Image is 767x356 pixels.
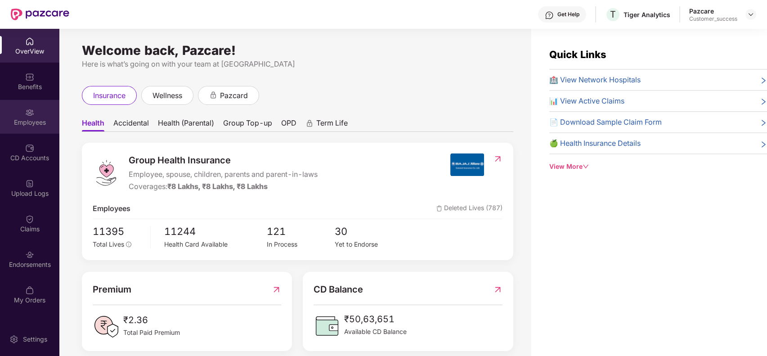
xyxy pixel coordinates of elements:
[549,95,624,107] span: 📊 View Active Claims
[25,286,34,295] img: svg+xml;base64,PHN2ZyBpZD0iTXlfT3JkZXJzIiBkYXRhLW5hbWU9Ik15IE9yZGVycyIgeG1sbnM9Imh0dHA6Ly93d3cudz...
[25,215,34,224] img: svg+xml;base64,PHN2ZyBpZD0iQ2xhaW0iIHhtbG5zPSJodHRwOi8vd3d3LnczLm9yZy8yMDAwL3N2ZyIgd2lkdGg9IjIwIi...
[344,312,407,326] span: ₹50,63,651
[20,335,50,344] div: Settings
[82,59,513,70] div: Here is what’s going on with your team at [GEOGRAPHIC_DATA]
[450,153,484,176] img: insurerIcon
[11,9,69,20] img: New Pazcare Logo
[623,10,670,19] div: Tiger Analytics
[305,119,314,127] div: animation
[25,72,34,81] img: svg+xml;base64,PHN2ZyBpZD0iQmVuZWZpdHMiIHhtbG5zPSJodHRwOi8vd3d3LnczLm9yZy8yMDAwL3N2ZyIgd2lkdGg9Ij...
[123,313,180,327] span: ₹2.36
[436,206,442,212] img: deleteIcon
[314,312,341,339] img: CDBalanceIcon
[93,224,144,239] span: 11395
[689,7,737,15] div: Pazcare
[266,239,335,249] div: In Process
[223,118,272,131] span: Group Top-up
[93,283,131,297] span: Premium
[493,154,502,163] img: RedirectIcon
[220,90,248,101] span: pazcard
[158,118,214,131] span: Health (Parental)
[123,328,180,338] span: Total Paid Premium
[760,140,767,149] span: right
[82,118,104,131] span: Health
[557,11,579,18] div: Get Help
[126,242,131,247] span: info-circle
[167,182,268,191] span: ₹8 Lakhs, ₹8 Lakhs, ₹8 Lakhs
[549,74,641,86] span: 🏥 View Network Hospitals
[335,239,403,249] div: Yet to Endorse
[760,97,767,107] span: right
[549,117,662,128] span: 📄 Download Sample Claim Form
[747,11,754,18] img: svg+xml;base64,PHN2ZyBpZD0iRHJvcGRvd24tMzJ4MzIiIHhtbG5zPSJodHRwOi8vd3d3LnczLm9yZy8yMDAwL3N2ZyIgd2...
[549,49,606,60] span: Quick Links
[316,118,348,131] span: Term Life
[153,90,182,101] span: wellness
[760,76,767,86] span: right
[545,11,554,20] img: svg+xml;base64,PHN2ZyBpZD0iSGVscC0zMngzMiIgeG1sbnM9Imh0dHA6Ly93d3cudzMub3JnLzIwMDAvc3ZnIiB3aWR0aD...
[583,163,589,170] span: down
[164,239,267,249] div: Health Card Available
[129,169,318,180] span: Employee, spouse, children, parents and parent-in-laws
[25,179,34,188] img: svg+xml;base64,PHN2ZyBpZD0iVXBsb2FkX0xvZ3MiIGRhdGEtbmFtZT0iVXBsb2FkIExvZ3MiIHhtbG5zPSJodHRwOi8vd3...
[436,203,502,214] span: Deleted Lives (787)
[93,203,130,214] span: Employees
[209,91,217,99] div: animation
[93,313,120,340] img: PaidPremiumIcon
[314,283,363,297] span: CD Balance
[129,153,318,167] span: Group Health Insurance
[25,144,34,153] img: svg+xml;base64,PHN2ZyBpZD0iQ0RfQWNjb3VudHMiIGRhdGEtbmFtZT0iQ0QgQWNjb3VudHMiIHhtbG5zPSJodHRwOi8vd3...
[129,181,318,192] div: Coverages:
[760,118,767,128] span: right
[25,321,34,330] img: svg+xml;base64,PHN2ZyBpZD0iVXBkYXRlZCIgeG1sbnM9Imh0dHA6Ly93d3cudzMub3JnLzIwMDAvc3ZnIiB3aWR0aD0iMj...
[549,162,767,171] div: View More
[335,224,403,239] span: 30
[344,327,407,337] span: Available CD Balance
[25,37,34,46] img: svg+xml;base64,PHN2ZyBpZD0iSG9tZSIgeG1sbnM9Imh0dHA6Ly93d3cudzMub3JnLzIwMDAvc3ZnIiB3aWR0aD0iMjAiIG...
[549,138,641,149] span: 🍏 Health Insurance Details
[272,283,281,297] img: RedirectIcon
[281,118,296,131] span: OPD
[93,240,124,248] span: Total Lives
[113,118,149,131] span: Accidental
[82,47,513,54] div: Welcome back, Pazcare!
[25,250,34,259] img: svg+xml;base64,PHN2ZyBpZD0iRW5kb3JzZW1lbnRzIiB4bWxucz0iaHR0cDovL3d3dy53My5vcmcvMjAwMC9zdmciIHdpZH...
[93,90,126,101] span: insurance
[689,15,737,23] div: Customer_success
[266,224,335,239] span: 121
[93,159,120,186] img: logo
[9,335,18,344] img: svg+xml;base64,PHN2ZyBpZD0iU2V0dGluZy0yMHgyMCIgeG1sbnM9Imh0dHA6Ly93d3cudzMub3JnLzIwMDAvc3ZnIiB3aW...
[164,224,267,239] span: 11244
[25,108,34,117] img: svg+xml;base64,PHN2ZyBpZD0iRW1wbG95ZWVzIiB4bWxucz0iaHR0cDovL3d3dy53My5vcmcvMjAwMC9zdmciIHdpZHRoPS...
[493,283,502,297] img: RedirectIcon
[610,9,616,20] span: T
